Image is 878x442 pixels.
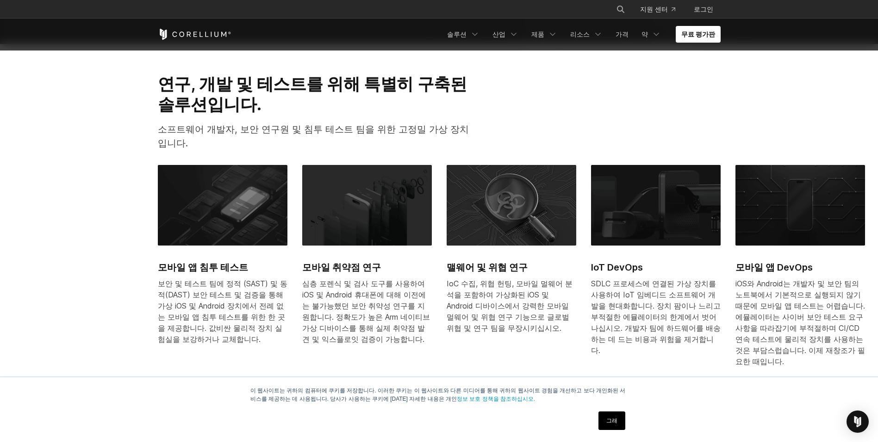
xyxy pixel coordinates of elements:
h2: 연구, 개발 및 테스트를 위해 특별히 구축된 솔루션입니다. [158,74,473,115]
font: 제품 [531,30,544,39]
div: 탐색 메뉴 [605,1,721,18]
a: 코렐리움 홈 [158,29,231,40]
div: SDLC 프로세스에 연결된 가상 장치를 사용하여 IoT 임베디드 소프트웨어 개발을 현대화합니다. 장치 팜이나 느리고 부적절한 에뮬레이터의 한계에서 벗어나십시오. 개발자 팀에 ... [591,278,721,356]
h2: 맬웨어 및 위협 연구 [447,260,576,274]
a: 무료 평가판 [676,26,721,43]
a: 모바일 취약점 연구 모바일 취약점 연구 심층 포렌식 및 검사 도구를 사용하여 iOS 및 Android 휴대폰에 대해 이전에는 불가능했던 보안 취약성 연구를 지원합니다. 정확도... [302,165,432,356]
a: IoT DevOps IoT DevOps SDLC 프로세스에 연결된 가상 장치를 사용하여 IoT 임베디드 소프트웨어 개발을 현대화합니다. 장치 팜이나 느리고 부적절한 에뮬레이터... [591,165,721,367]
h2: 모바일 취약점 연구 [302,260,432,274]
div: IoC 수집, 위협 헌팅, 모바일 멀웨어 분석을 포함하여 가상화된 iOS 및 Android 디바이스에서 강력한 모바일 멀웨어 및 위협 연구 기능으로 글로벌 위협 및 연구 팀을... [447,278,576,334]
font: 약 [641,30,648,39]
div: 인터콤 메신저 열기 [847,410,869,433]
a: 모바일 앱 침투 테스트 모바일 앱 침투 테스트 보안 및 테스트 팀에 정적 (SAST) 및 동적(DAST) 보안 테스트 및 검증을 통해 가상 iOS 및 Android 장치에서 ... [158,165,287,356]
img: IoT DevOps [591,165,721,246]
div: 탐색 메뉴 [442,26,721,43]
a: 정보 보호 정책을 참조하십시오. [457,396,535,402]
img: 모바일 취약점 연구 [302,165,432,246]
a: 가격 [610,26,634,43]
p: 이 웹사이트는 귀하의 컴퓨터에 쿠키를 저장합니다. 이러한 쿠키는 이 웹사이트와 다른 미디어를 통해 귀하의 웹사이트 경험을 개선하고 보다 개인화된 서비스를 제공하는 데 사용됩니... [250,386,628,403]
div: iOS와 Android는 개발자 및 보안 팀의 노트북에서 기본적으로 실행되지 않기 때문에 모바일 앱 테스트는 어렵습니다. 에뮬레이터는 사이버 보안 테스트 요구 사항을 따라잡기... [735,278,865,367]
a: 맬웨어 및 위협 연구 맬웨어 및 위협 연구 IoC 수집, 위협 헌팅, 모바일 멀웨어 분석을 포함하여 가상화된 iOS 및 Android 디바이스에서 강력한 모바일 멀웨어 및 위... [447,165,576,345]
img: 맬웨어 및 위협 연구 [447,165,576,246]
a: 로그인 [686,1,721,18]
img: 모바일 앱 DevOps [735,165,865,246]
h2: 모바일 앱 침투 테스트 [158,260,287,274]
font: 리소스 [570,30,590,39]
font: 지원 센터 [640,5,668,14]
h2: IoT DevOps [591,260,721,274]
h2: 모바일 앱 DevOps [735,260,865,274]
font: 산업 [492,30,505,39]
img: 모바일 앱 침투 테스트 [158,165,287,246]
a: 그래 [598,411,625,430]
button: 검색 [612,1,629,18]
p: 소프트웨어 개발자, 보안 연구원 및 침투 테스트 팀을 위한 고정밀 가상 장치입니다. [158,122,473,150]
div: 심층 포렌식 및 검사 도구를 사용하여 iOS 및 Android 휴대폰에 대해 이전에는 불가능했던 보안 취약성 연구를 지원합니다. 정확도가 높은 Arm 네이티브 가상 디바이스를... [302,278,432,345]
div: 보안 및 테스트 팀에 정적 (SAST) 및 동적(DAST) 보안 테스트 및 검증을 통해 가상 iOS 및 Android 장치에서 전례 없는 모바일 앱 침투 테스트를 위한 한 곳... [158,278,287,345]
font: 솔루션 [447,30,467,39]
